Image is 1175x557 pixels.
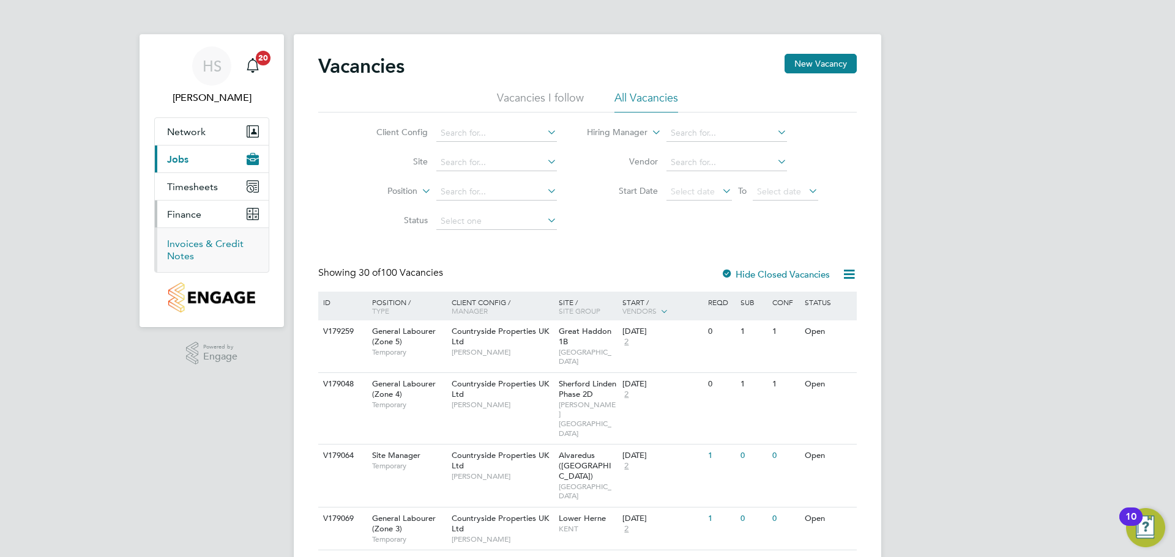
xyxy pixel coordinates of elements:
[372,534,446,544] span: Temporary
[587,156,658,167] label: Vendor
[241,46,265,86] a: 20
[318,54,405,78] h2: Vacancies
[372,400,446,410] span: Temporary
[357,215,428,226] label: Status
[705,373,737,396] div: 0
[452,347,553,357] span: [PERSON_NAME]
[155,118,269,145] button: Network
[769,320,801,343] div: 1
[357,156,428,167] label: Site
[452,450,549,471] span: Countryside Properties UK Ltd
[721,268,830,280] label: Hide Closed Vacancies
[802,444,855,467] div: Open
[320,292,363,312] div: ID
[363,292,449,321] div: Position /
[577,127,647,139] label: Hiring Manager
[559,524,617,534] span: KENT
[203,58,222,74] span: HS
[140,34,284,327] nav: Main navigation
[559,347,617,366] span: [GEOGRAPHIC_DATA]
[559,306,600,315] span: Site Group
[705,444,737,467] div: 1
[359,267,381,279] span: 30 of
[802,373,855,396] div: Open
[168,282,255,312] img: countryside-properties-logo-retina.png
[666,125,787,142] input: Search for...
[559,513,606,523] span: Lower Herne
[452,306,488,315] span: Manager
[155,227,269,272] div: Finance
[452,513,549,534] span: Countryside Properties UK Ltd
[802,320,855,343] div: Open
[372,378,436,399] span: General Labourer (Zone 4)
[587,185,658,196] label: Start Date
[622,451,702,461] div: [DATE]
[436,125,557,142] input: Search for...
[559,326,611,347] span: Great Haddon 1B
[622,379,702,389] div: [DATE]
[737,292,769,312] div: Sub
[155,173,269,200] button: Timesheets
[622,326,702,337] div: [DATE]
[559,378,616,399] span: Sherford Linden Phase 2D
[167,208,201,220] span: Finance
[737,373,769,396] div: 1
[452,326,549,347] span: Countryside Properties UK Ltd
[666,154,787,171] input: Search for...
[737,444,769,467] div: 0
[357,127,428,138] label: Client Config
[802,292,855,312] div: Status
[318,267,446,279] div: Showing
[622,461,630,471] span: 2
[622,514,702,524] div: [DATE]
[614,90,678,113] li: All Vacancies
[320,507,363,530] div: V179069
[436,183,557,201] input: Search for...
[622,306,657,315] span: Vendors
[785,54,857,73] button: New Vacancy
[372,347,446,357] span: Temporary
[359,267,443,279] span: 100 Vacancies
[769,444,801,467] div: 0
[155,146,269,172] button: Jobs
[705,292,737,312] div: Reqd
[734,183,750,199] span: To
[559,400,617,438] span: [PERSON_NAME][GEOGRAPHIC_DATA]
[167,126,206,138] span: Network
[737,507,769,530] div: 0
[372,461,446,471] span: Temporary
[452,400,553,410] span: [PERSON_NAME]
[705,320,737,343] div: 0
[1126,508,1165,547] button: Open Resource Center, 10 new notifications
[452,534,553,544] span: [PERSON_NAME]
[769,292,801,312] div: Conf
[622,524,630,534] span: 2
[154,282,269,312] a: Go to home page
[372,326,436,347] span: General Labourer (Zone 5)
[619,292,705,322] div: Start /
[154,90,269,105] span: Harry Slater
[757,186,801,197] span: Select date
[155,201,269,227] button: Finance
[372,513,436,534] span: General Labourer (Zone 3)
[671,186,715,197] span: Select date
[622,389,630,400] span: 2
[347,185,417,197] label: Position
[452,378,549,399] span: Countryside Properties UK Ltd
[622,337,630,347] span: 2
[737,320,769,343] div: 1
[559,450,611,481] span: Alvaredus ([GEOGRAPHIC_DATA])
[556,292,620,321] div: Site /
[320,320,363,343] div: V179259
[167,153,188,165] span: Jobs
[705,507,737,530] div: 1
[769,373,801,396] div: 1
[436,213,557,230] input: Select one
[436,154,557,171] input: Search for...
[802,507,855,530] div: Open
[203,352,237,362] span: Engage
[559,482,617,501] span: [GEOGRAPHIC_DATA]
[167,238,244,262] a: Invoices & Credit Notes
[372,450,420,460] span: Site Manager
[203,342,237,352] span: Powered by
